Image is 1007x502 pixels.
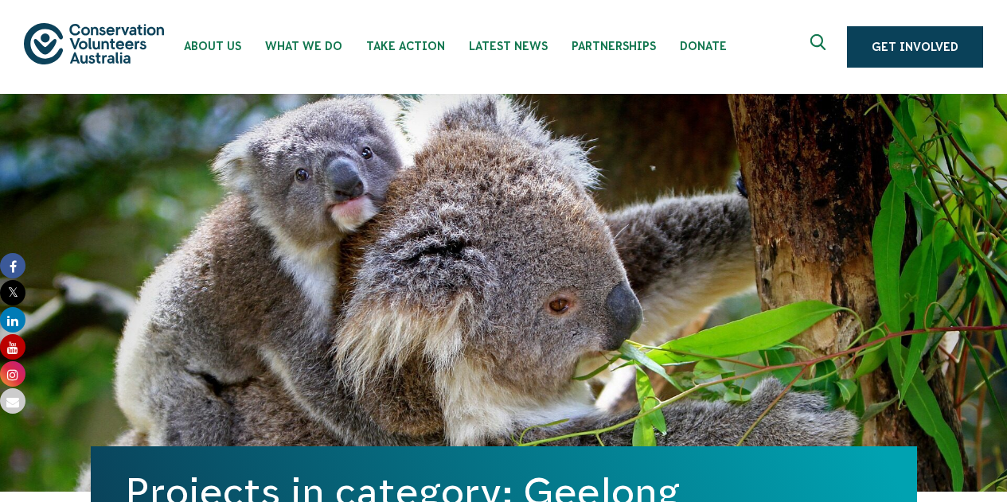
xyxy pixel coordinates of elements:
[572,40,656,53] span: Partnerships
[265,40,342,53] span: What We Do
[680,40,727,53] span: Donate
[847,26,983,68] a: Get Involved
[810,34,830,60] span: Expand search box
[24,23,164,64] img: logo.svg
[801,28,839,66] button: Expand search box Close search box
[184,40,241,53] span: About Us
[469,40,548,53] span: Latest News
[366,40,445,53] span: Take Action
